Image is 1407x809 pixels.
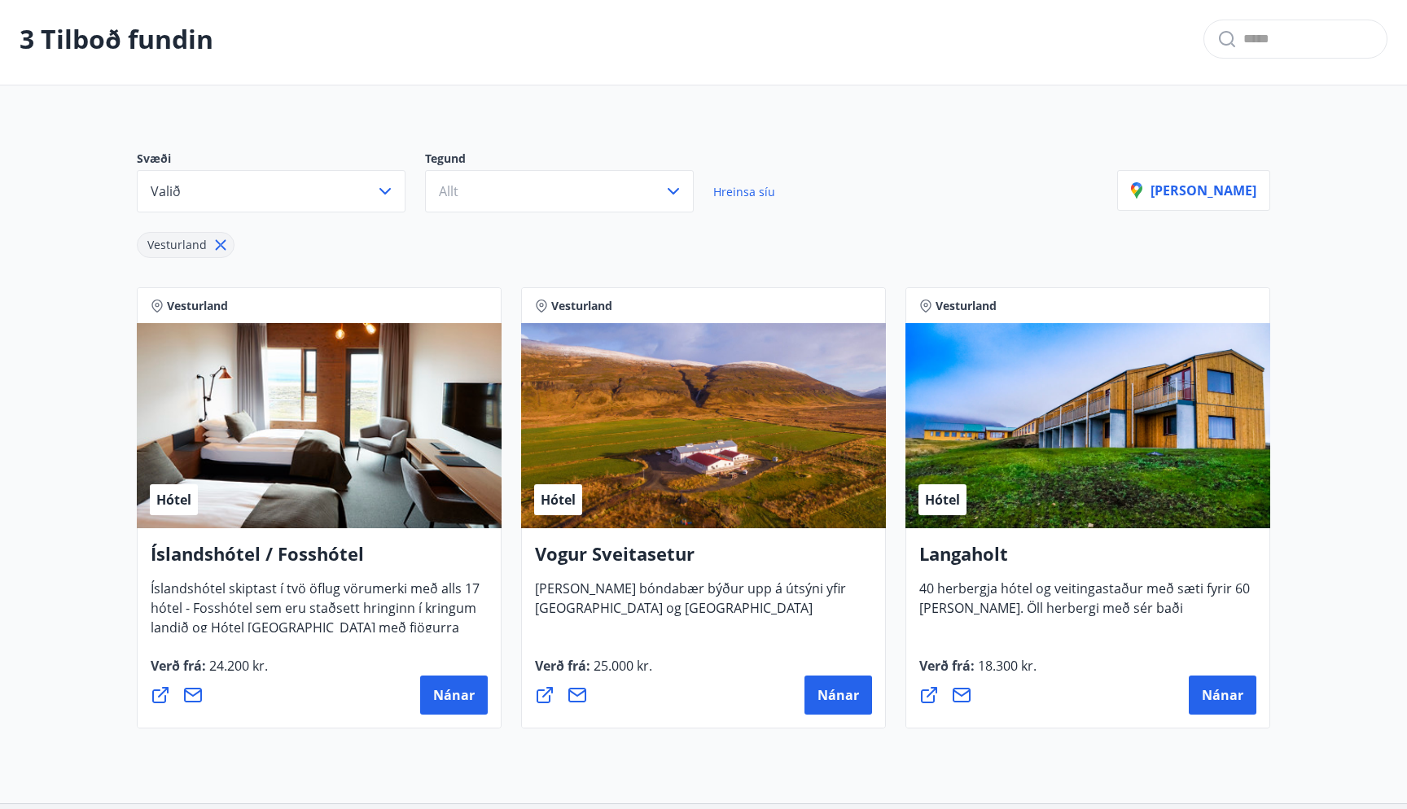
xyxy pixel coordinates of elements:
span: Íslandshótel skiptast í tvö öflug vörumerki með alls 17 hótel - Fosshótel sem eru staðsett hringi... [151,579,480,669]
span: Valið [151,182,181,200]
span: 25.000 kr. [590,657,652,675]
span: Hótel [541,491,576,509]
span: 40 herbergja hótel og veitingastaður með sæti fyrir 60 [PERSON_NAME]. Öll herbergi með sér baði [919,579,1250,630]
p: Svæði [137,151,425,170]
span: Vesturland [167,298,228,314]
button: Allt [425,170,694,212]
span: Nánar [817,686,859,704]
button: [PERSON_NAME] [1117,170,1270,211]
span: [PERSON_NAME] bóndabær býður upp á útsýni yfir [GEOGRAPHIC_DATA] og [GEOGRAPHIC_DATA] [535,579,846,630]
span: Hótel [156,491,191,509]
div: Vesturland [137,232,234,258]
span: Hreinsa síu [713,184,775,199]
span: Vesturland [147,237,207,252]
span: Vesturland [936,298,997,314]
p: [PERSON_NAME] [1131,181,1256,199]
button: Nánar [804,676,872,715]
span: Verð frá : [151,657,268,688]
span: Hótel [925,491,960,509]
span: Nánar [1202,686,1243,704]
span: 24.200 kr. [206,657,268,675]
span: Verð frá : [919,657,1037,688]
span: Allt [439,182,458,200]
span: Vesturland [551,298,612,314]
button: Valið [137,170,405,212]
h4: Íslandshótel / Fosshótel [151,541,488,579]
h4: Vogur Sveitasetur [535,541,872,579]
h4: Langaholt [919,541,1256,579]
p: Tegund [425,151,713,170]
button: Nánar [1189,676,1256,715]
span: Nánar [433,686,475,704]
p: 3 Tilboð fundin [20,21,213,57]
button: Nánar [420,676,488,715]
span: 18.300 kr. [975,657,1037,675]
span: Verð frá : [535,657,652,688]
